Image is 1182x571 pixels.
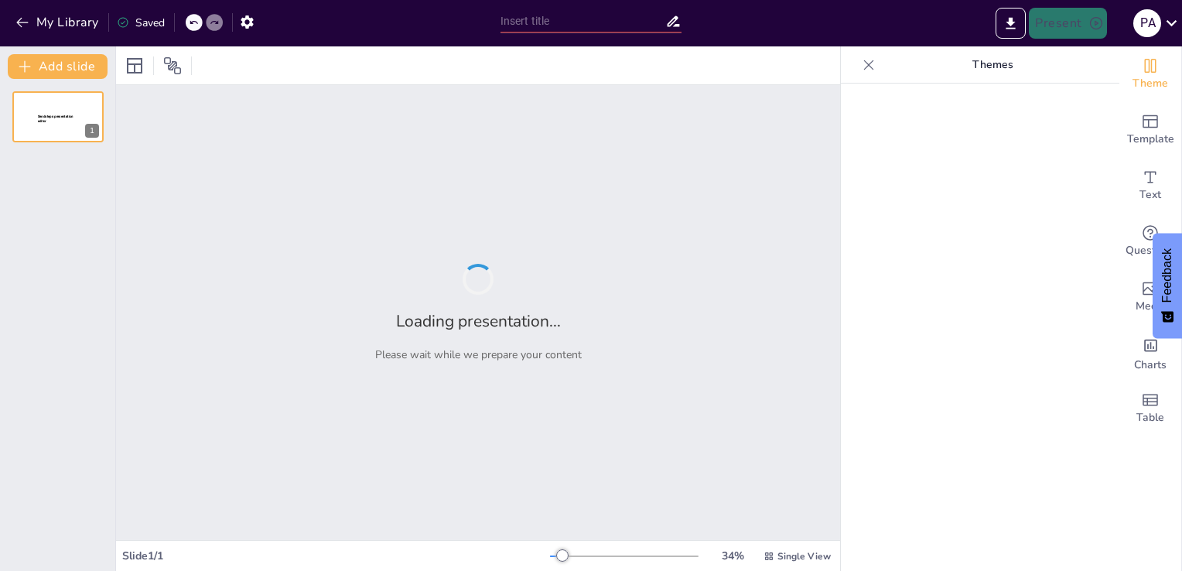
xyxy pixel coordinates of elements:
[1132,75,1168,92] span: Theme
[1133,8,1161,39] button: P A
[117,15,165,30] div: Saved
[38,115,73,123] span: Sendsteps presentation editor
[163,56,182,75] span: Position
[1119,102,1181,158] div: Add ready made slides
[777,550,831,562] span: Single View
[12,91,104,142] div: 1
[1153,233,1182,338] button: Feedback - Show survey
[1133,9,1161,37] div: P A
[1127,131,1174,148] span: Template
[1119,158,1181,214] div: Add text boxes
[1126,242,1176,259] span: Questions
[1119,214,1181,269] div: Get real-time input from your audience
[1139,186,1161,203] span: Text
[996,8,1026,39] button: Export to PowerPoint
[1119,381,1181,436] div: Add a table
[714,549,751,563] div: 34 %
[8,54,108,79] button: Add slide
[122,53,147,78] div: Layout
[500,10,666,32] input: Insert title
[1119,269,1181,325] div: Add images, graphics, shapes or video
[1029,8,1106,39] button: Present
[881,46,1104,84] p: Themes
[375,347,582,362] p: Please wait while we prepare your content
[12,10,105,35] button: My Library
[1160,248,1174,303] span: Feedback
[1119,46,1181,102] div: Change the overall theme
[1119,325,1181,381] div: Add charts and graphs
[396,310,561,332] h2: Loading presentation...
[1136,409,1164,426] span: Table
[122,549,550,563] div: Slide 1 / 1
[1136,298,1166,315] span: Media
[1134,357,1167,374] span: Charts
[85,124,99,138] div: 1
